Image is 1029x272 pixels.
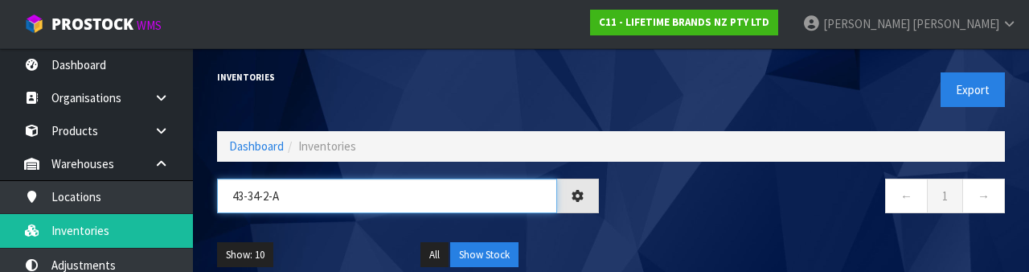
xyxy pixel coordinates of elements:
a: ← [885,179,928,213]
button: Show: 10 [217,242,273,268]
h1: Inventories [217,72,599,82]
span: ProStock [51,14,133,35]
span: Inventories [298,138,356,154]
a: Dashboard [229,138,284,154]
button: Export [941,72,1005,107]
span: [PERSON_NAME] [823,16,910,31]
button: All [420,242,449,268]
nav: Page navigation [623,179,1005,218]
input: Search inventories [217,179,557,213]
span: [PERSON_NAME] [912,16,999,31]
a: C11 - LIFETIME BRANDS NZ PTY LTD [590,10,778,35]
button: Show Stock [450,242,519,268]
small: WMS [137,18,162,33]
a: → [962,179,1005,213]
img: cube-alt.png [24,14,44,34]
a: 1 [927,179,963,213]
strong: C11 - LIFETIME BRANDS NZ PTY LTD [599,15,769,29]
